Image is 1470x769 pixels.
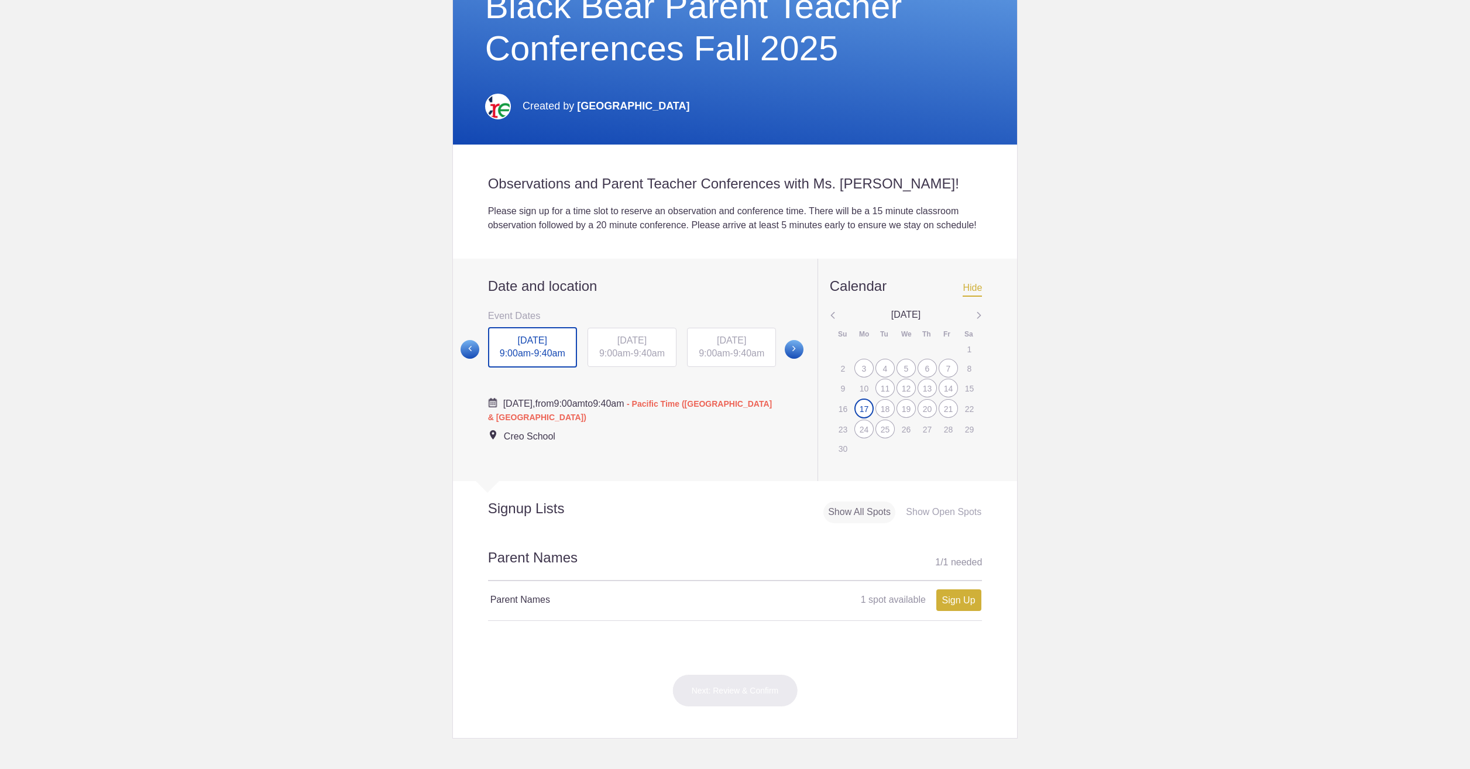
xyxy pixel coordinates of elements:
div: 20 [918,399,937,418]
div: Th [922,329,932,339]
div: 9 [833,379,853,397]
div: 10 [854,379,874,397]
div: - [687,328,776,368]
button: [DATE] 9:00am-9:40am [487,327,578,369]
div: Tu [880,329,889,339]
h2: Observations and Parent Teacher Conferences with Ms. [PERSON_NAME]! [488,175,983,193]
h2: Signup Lists [453,500,641,517]
span: - Pacific Time ([GEOGRAPHIC_DATA] & [GEOGRAPHIC_DATA]) [488,399,772,422]
div: 24 [854,420,874,438]
div: 13 [918,379,937,397]
span: [DATE] [617,335,647,345]
div: 12 [897,379,916,397]
img: Event location [490,430,496,440]
h2: Date and location [488,277,777,295]
a: Sign Up [936,589,981,611]
div: 19 [897,399,916,418]
div: Please sign up for a time slot to reserve an observation and conference time. There will be a 15 ... [488,204,983,232]
div: 7 [939,359,958,377]
span: / [940,557,943,567]
div: 21 [939,399,958,418]
div: 16 [833,400,853,417]
div: 5 [897,359,916,377]
h3: Event Dates [488,307,777,324]
span: 9:00am [599,348,630,358]
img: Creo [485,94,511,119]
div: 18 [875,399,895,418]
span: 9:40am [593,399,624,408]
img: Cal purple [488,398,497,407]
div: 26 [897,420,916,438]
div: 29 [960,420,979,438]
span: 9:40am [634,348,665,358]
button: [DATE] 9:00am-9:40am [686,327,777,368]
img: Angle left gray [830,308,836,324]
img: Angle left gray [976,308,982,324]
span: Creo School [504,431,555,441]
div: Sa [964,329,974,339]
span: [DATE] [717,335,746,345]
p: Created by [523,93,689,119]
div: 1 1 needed [935,554,982,571]
span: [DATE] [518,335,547,345]
button: Next: Review & Confirm [672,674,798,707]
span: 9:40am [733,348,764,358]
span: Hide [963,283,982,297]
span: [GEOGRAPHIC_DATA] [577,100,689,112]
span: from to [488,399,772,422]
div: 8 [960,359,979,377]
div: Show All Spots [823,502,895,523]
span: [DATE] [891,310,921,320]
h2: Parent Names [488,548,983,581]
div: 14 [939,379,958,397]
div: - [488,327,577,368]
span: 9:40am [534,348,565,358]
span: 9:00am [699,348,730,358]
span: 1 spot available [861,595,926,605]
div: 25 [875,420,895,438]
div: Fr [943,329,953,339]
div: - [588,328,676,368]
div: 17 [854,399,874,418]
div: Su [838,329,847,339]
div: 15 [960,379,979,397]
span: 9:00am [500,348,531,358]
div: Calendar [830,277,887,295]
span: [DATE], [503,399,535,408]
div: 28 [939,420,958,438]
div: 11 [875,379,895,397]
div: 27 [918,420,937,438]
div: 23 [833,420,853,438]
div: 4 [875,359,895,377]
div: 30 [833,440,853,457]
div: 1 [960,340,979,358]
div: Show Open Spots [901,502,986,523]
div: 2 [833,359,853,377]
div: We [901,329,911,339]
div: Mo [859,329,868,339]
h4: Parent Names [490,593,735,607]
div: 22 [960,400,979,417]
div: 3 [854,359,874,377]
div: 6 [918,359,937,377]
span: 9:00am [554,399,585,408]
button: [DATE] 9:00am-9:40am [587,327,677,368]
